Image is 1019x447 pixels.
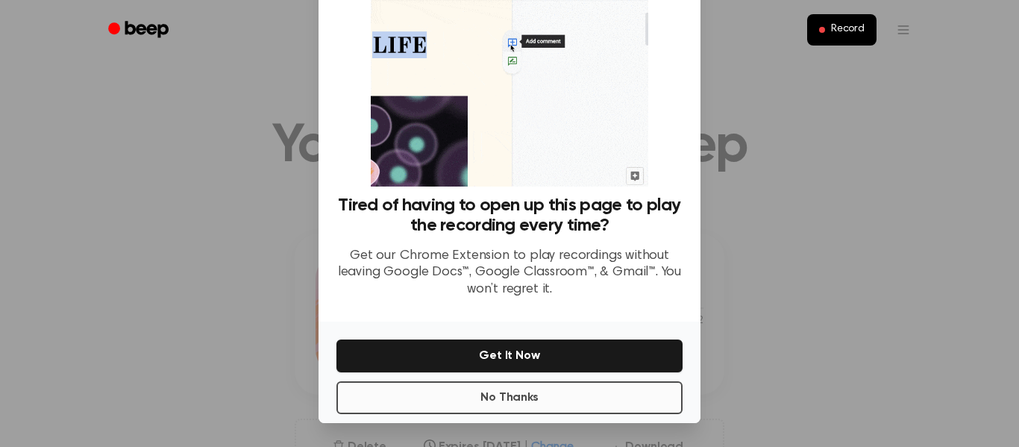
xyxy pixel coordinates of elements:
[807,14,877,46] button: Record
[831,23,865,37] span: Record
[336,340,683,372] button: Get It Now
[885,12,921,48] button: Open menu
[336,196,683,236] h3: Tired of having to open up this page to play the recording every time?
[336,248,683,298] p: Get our Chrome Extension to play recordings without leaving Google Docs™, Google Classroom™, & Gm...
[336,381,683,414] button: No Thanks
[98,16,182,45] a: Beep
